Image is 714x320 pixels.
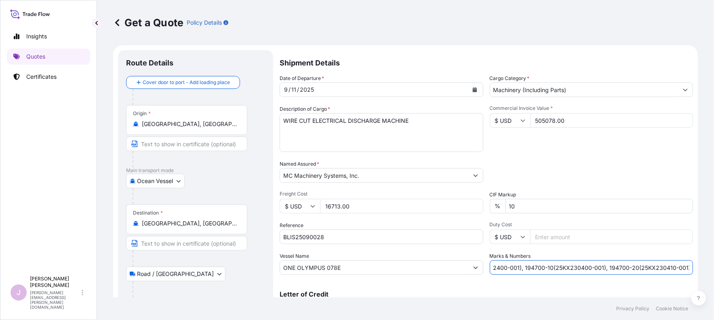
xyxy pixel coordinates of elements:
input: Text to appear on certificate [126,236,247,251]
span: Road / [GEOGRAPHIC_DATA] [137,270,214,278]
input: Your internal reference [280,229,483,244]
input: Destination [142,219,237,227]
p: Certificates [26,73,57,81]
button: Calendar [468,83,481,96]
button: Show suggestions [468,168,483,183]
div: Destination [133,210,163,216]
a: Certificates [7,69,90,85]
div: / [289,85,291,95]
span: Freight Cost [280,191,483,197]
input: Enter percentage between 0 and 10% [505,199,693,213]
label: CIF Markup [490,191,516,199]
p: Letter of Credit [280,291,693,297]
a: Privacy Policy [616,305,649,312]
span: J [17,288,21,297]
p: Insights [26,32,47,40]
span: Duty Cost [490,221,693,228]
div: year, [299,85,315,95]
p: [PERSON_NAME] [PERSON_NAME] [30,276,80,288]
button: Show suggestions [678,82,693,97]
button: Select transport [126,174,185,188]
a: Cookie Notice [656,305,688,312]
p: Policy Details [187,19,222,27]
input: Select a commodity type [490,82,678,97]
div: month, [283,85,289,95]
label: Vessel Name [280,252,309,260]
p: Shipment Details [280,50,693,74]
p: [PERSON_NAME][EMAIL_ADDRESS][PERSON_NAME][DOMAIN_NAME] [30,290,80,309]
input: Origin [142,120,237,128]
input: Enter amount [320,199,483,213]
label: Description of Cargo [280,105,330,113]
label: Reference [280,221,303,229]
p: Get a Quote [113,16,183,29]
textarea: DIAMOND BH PRESS BRAKE [280,113,483,152]
input: Full name [280,168,468,183]
div: Origin [133,110,151,117]
a: Insights [7,28,90,44]
input: Number1, number2,... [490,260,693,275]
p: Route Details [126,58,173,68]
input: Text to appear on certificate [126,137,247,151]
button: Select transport [126,267,225,281]
button: Cover door to port - Add loading place [126,76,240,89]
span: Date of Departure [280,74,324,82]
a: Quotes [7,48,90,65]
input: Type to search vessel name or IMO [280,260,468,275]
span: Cover door to port - Add loading place [143,78,230,86]
div: day, [291,85,297,95]
span: Ocean Vessel [137,177,173,185]
p: Quotes [26,53,45,61]
button: Show suggestions [468,260,483,275]
p: Main transport mode [126,167,265,174]
label: Named Assured [280,160,319,168]
label: Cargo Category [490,74,530,82]
span: Commercial Invoice Value [490,105,693,112]
label: Marks & Numbers [490,252,531,260]
input: Enter amount [530,229,693,244]
input: Type amount [530,113,693,128]
div: / [297,85,299,95]
div: % [490,199,505,213]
